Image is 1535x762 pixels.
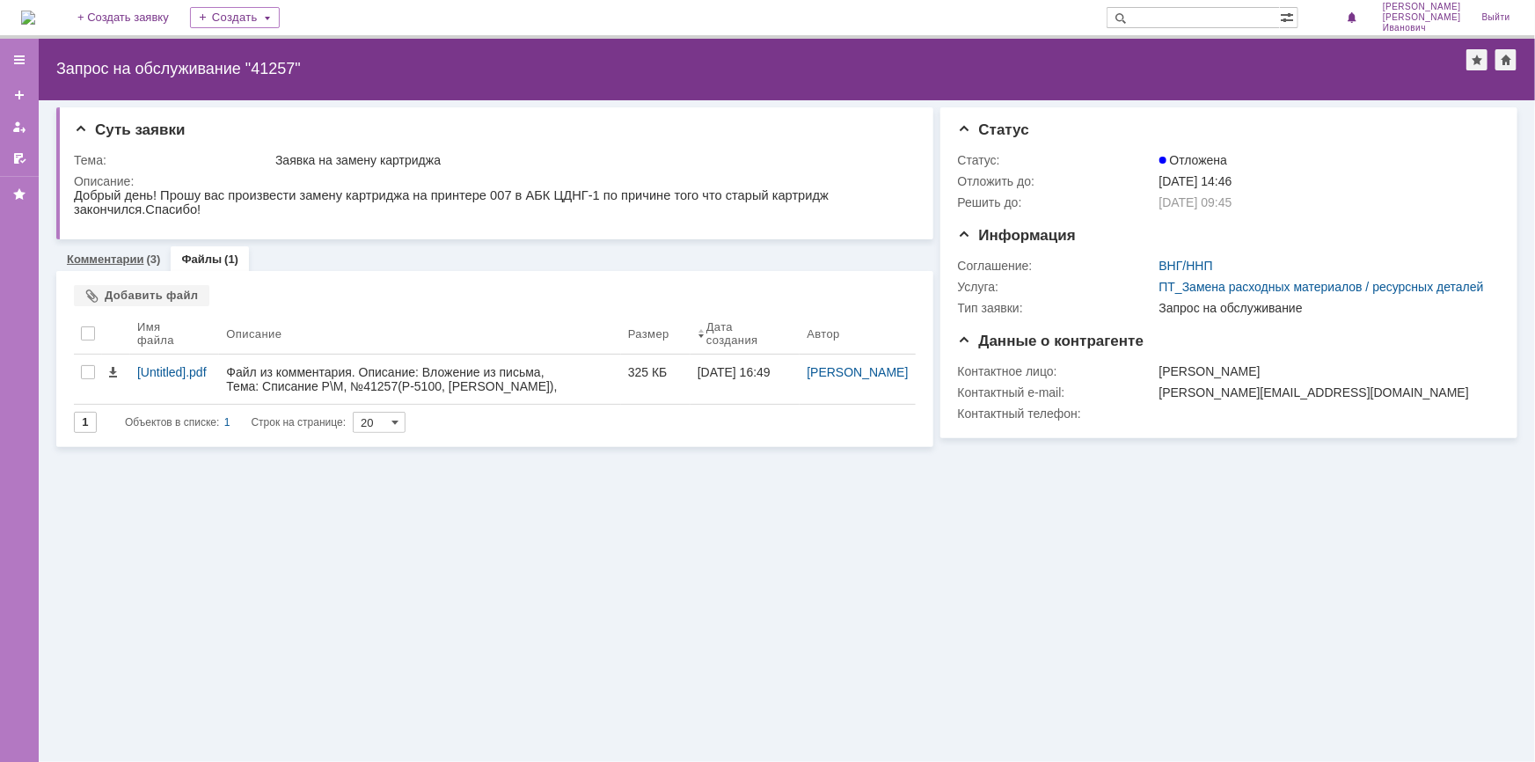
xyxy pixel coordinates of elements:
[958,153,1156,167] div: Статус:
[21,11,35,25] a: Перейти на домашнюю страницу
[106,365,120,379] span: Скачать файл
[958,227,1076,244] span: Информация
[800,313,915,355] th: Автор
[691,313,800,355] th: Дата создания
[958,280,1156,294] div: Услуга:
[958,121,1029,138] span: Статус
[1159,364,1491,378] div: [PERSON_NAME]
[807,365,908,379] a: [PERSON_NAME]
[628,327,669,341] div: Размер
[74,121,185,138] span: Суть заявки
[1159,280,1484,294] a: ПТ_Замена расходных материалов / ресурсных деталей
[621,313,691,355] th: Размер
[1495,49,1517,70] div: Сделать домашней страницей
[1159,301,1491,315] div: Запрос на обслуживание
[958,364,1156,378] div: Контактное лицо:
[137,320,198,347] div: Имя файла
[137,365,212,379] div: [Untitled].pdf
[958,259,1156,273] div: Соглашение:
[706,320,779,347] div: Дата создания
[125,416,219,429] span: Объектов в списке:
[125,412,346,433] i: Строк на странице:
[958,333,1144,349] span: Данные о контрагенте
[1159,385,1491,399] div: [PERSON_NAME][EMAIL_ADDRESS][DOMAIN_NAME]
[181,253,222,266] a: Файлы
[67,253,144,266] a: Комментарии
[130,313,219,355] th: Имя файла
[224,412,230,433] div: 1
[1159,259,1213,273] a: ВНГ/ННП
[224,253,238,266] div: (1)
[190,7,280,28] div: Создать
[1466,49,1487,70] div: Добавить в избранное
[56,60,1466,77] div: Запрос на обслуживание "41257"
[275,153,907,167] div: Заявка на замену картриджа
[958,407,1156,421] div: Контактный телефон:
[958,195,1156,209] div: Решить до:
[1280,8,1297,25] span: Расширенный поиск
[1159,153,1228,167] span: Отложена
[226,365,613,421] div: Файл из комментария. Описание: Вложение из письма, Тема: Списание Р\М, №41257(P-5100, [PERSON_NAM...
[5,113,33,141] a: Мои заявки
[958,174,1156,188] div: Отложить до:
[628,365,683,379] div: 325 КБ
[74,174,910,188] div: Описание:
[698,365,771,379] div: [DATE] 16:49
[958,385,1156,399] div: Контактный e-mail:
[226,327,281,341] div: Описание
[807,327,840,341] div: Автор
[5,81,33,109] a: Создать заявку
[1383,23,1461,33] span: Иванович
[1383,2,1461,12] span: [PERSON_NAME]
[21,11,35,25] img: logo
[5,144,33,172] a: Мои согласования
[1159,174,1491,188] div: [DATE] 14:46
[1383,12,1461,23] span: [PERSON_NAME]
[74,153,272,167] div: Тема:
[1159,195,1232,209] span: [DATE] 09:45
[147,253,161,266] div: (3)
[958,301,1156,315] div: Тип заявки:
